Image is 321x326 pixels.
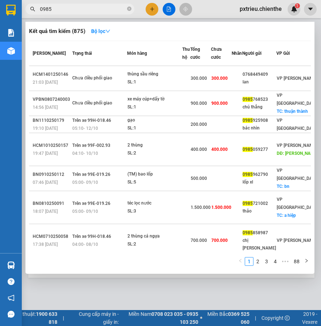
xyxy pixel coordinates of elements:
span: 14:56 [DATE] [33,105,58,110]
span: Trên xe 99F-002.93 [72,143,110,148]
span: VP [GEOGRAPHIC_DATA] [277,118,318,131]
strong: Bộ lọc [91,28,110,34]
span: 900.000 [211,101,228,106]
span: TC: bn [277,184,289,189]
div: HCM0710250058 [33,233,70,240]
a: 1 [245,257,253,265]
span: 0985 [243,172,253,177]
span: Trên xe 99E-019.26 [72,201,110,206]
li: Next 5 Pages [280,257,291,266]
span: 19:47 [DATE] [33,151,58,156]
span: TC: thuận thành [277,109,308,114]
span: 900.000 [191,101,207,106]
div: xe máy cúp+dấy tờ [127,95,182,103]
span: ••• [280,257,291,266]
a: 88 [292,257,302,265]
div: VPBN0807240003 [33,96,70,103]
span: 0985 [243,97,253,102]
div: 059277 [243,146,276,153]
div: HCM1010250157 [33,142,70,149]
span: Món hàng [127,51,147,56]
button: Bộ lọcdown [85,25,116,37]
span: VP Gửi [276,51,290,56]
span: 0985 [243,147,253,152]
div: SL: 1 [127,103,182,111]
span: Nhãn [232,51,242,56]
span: 200.000 [191,122,207,127]
span: Trên xe 99E-019.26 [72,172,110,177]
div: thảo [243,207,276,215]
div: lốp xl [243,178,276,186]
span: right [304,259,309,263]
div: chú thắng [243,103,276,111]
span: VP [GEOGRAPHIC_DATA] [277,93,318,106]
div: thùng sầu riêng [127,70,182,78]
span: 18:07 [DATE] [33,209,58,214]
span: left [238,259,243,263]
div: SL: 2 [127,149,182,157]
span: DĐ: [PERSON_NAME] [277,151,318,156]
div: téc lọc nước [127,199,182,207]
span: 04:00 - 08/10 [72,242,98,247]
li: 3 [262,257,271,266]
div: HCM1401250146 [33,71,70,78]
div: SL: 3 [127,207,182,215]
div: (TM) bao lốp [127,170,182,178]
span: [PERSON_NAME] [33,51,66,56]
span: close-circle [127,7,131,11]
h3: Kết quả tìm kiếm ( 875 ) [29,28,85,35]
span: 0985 [243,201,253,206]
li: Next Page [302,257,311,266]
span: VP [PERSON_NAME] [277,76,317,81]
span: Trên xe 99H-018.46 [72,118,111,123]
img: solution-icon [7,29,15,37]
li: Previous Page [236,257,245,266]
img: logo-vxr [6,5,16,16]
span: 300.000 [191,76,207,81]
span: 04:10 - 10/10 [72,151,98,156]
span: Người gửi [242,51,261,56]
span: 19:10 [DATE] [33,126,58,131]
div: 2 thùng [127,141,182,149]
span: 0985 [243,118,253,123]
span: 700.000 [211,238,228,243]
span: 300.000 [211,76,228,81]
img: warehouse-icon [7,261,15,269]
span: Thu hộ [182,47,190,60]
a: 4 [271,257,279,265]
span: 400.000 [191,147,207,152]
span: notification [8,294,15,301]
div: bác nhìn [243,124,276,132]
span: down [105,29,110,34]
span: Trên xe 99H-018.46 [72,234,111,239]
div: 721002 [243,200,276,207]
span: Tổng cước [190,47,200,60]
li: 88 [291,257,302,266]
span: 0985 [243,230,253,235]
div: 768523 [243,96,276,103]
div: SL: 1 [127,78,182,86]
div: Chưa điều phối giao [72,99,127,107]
a: 2 [254,257,262,265]
div: BN0910250112 [33,171,70,178]
span: 05:00 - 09/10 [72,209,98,214]
div: chị [PERSON_NAME] [243,237,276,252]
span: 07:46 [DATE] [33,180,58,185]
button: right [302,257,311,266]
div: 925908 [243,117,276,124]
div: gạo [127,116,182,124]
div: 858987 [243,229,276,237]
span: TC: a hiệp [277,213,296,218]
span: VP [GEOGRAPHIC_DATA] [277,168,318,181]
div: 962790 [243,171,276,178]
span: VP [GEOGRAPHIC_DATA] [277,197,318,210]
span: 1.500.000 [211,205,231,210]
span: VP [PERSON_NAME] [277,238,317,243]
div: 2 thùng cá ngựa [127,232,182,240]
span: 17:38 [DATE] [33,242,58,247]
div: SL: 1 [127,124,182,132]
div: Chưa điều phối giao [72,74,127,82]
a: 3 [263,257,271,265]
span: message [8,311,15,318]
div: SL: 5 [127,178,182,186]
